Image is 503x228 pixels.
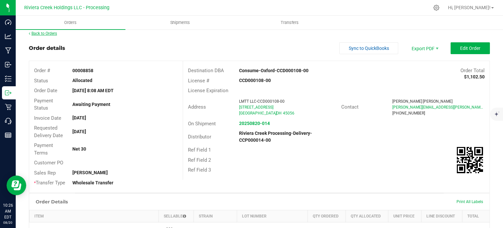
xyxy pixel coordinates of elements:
p: 10:26 AM EDT [3,202,13,220]
qrcode: 00008858 [457,147,483,173]
span: Ref Field 2 [188,157,211,163]
strong: Consume-Oxford-CCD000108-00 [239,68,308,73]
span: Ref Field 1 [188,147,211,153]
th: Item [29,210,159,222]
span: Payment Terms [34,142,53,156]
strong: $1,102.50 [464,74,485,79]
span: [PERSON_NAME] [423,99,453,104]
inline-svg: Dashboard [5,19,11,26]
strong: [DATE] [72,129,86,134]
span: Destination DBA [188,68,224,73]
span: Status [34,78,48,84]
span: Payment Status [34,98,53,111]
inline-svg: Retail [5,104,11,110]
span: On Shipment [188,121,216,127]
div: Order details [29,44,65,52]
a: 20250820-014 [239,121,270,126]
inline-svg: Analytics [5,33,11,40]
span: Orders [55,20,85,26]
strong: Net 30 [72,146,86,152]
div: Manage settings [432,5,440,11]
strong: 00008858 [72,68,93,73]
span: Edit Order [460,46,480,51]
strong: [DATE] 8:08 AM EDT [72,88,114,93]
strong: Wholesale Transfer [72,180,113,185]
strong: Riviera Creek Processing-Delivery-CCP000014-00 [239,131,312,143]
inline-svg: Manufacturing [5,47,11,54]
p: 08/20 [3,220,13,225]
span: [PHONE_NUMBER] [392,111,425,115]
span: Contact [341,104,359,110]
strong: Awaiting Payment [72,102,110,107]
img: Scan me! [457,147,483,173]
span: [PERSON_NAME] [392,99,422,104]
span: License Expiration [188,88,228,93]
span: License # [188,78,209,84]
span: 45056 [283,111,294,115]
strong: Allocated [72,78,92,83]
span: Requested Delivery Date [34,125,63,138]
th: Qty Allocated [345,210,388,222]
inline-svg: Reports [5,132,11,138]
span: Transfer Type [34,180,65,186]
span: Invoice Date [34,115,61,121]
inline-svg: Outbound [5,90,11,96]
inline-svg: Call Center [5,118,11,124]
th: Total [462,210,490,222]
th: Unit Price [388,210,421,222]
button: Edit Order [451,42,490,54]
inline-svg: Inbound [5,61,11,68]
span: Print All Labels [456,199,483,204]
a: Transfers [235,16,345,30]
span: Hi, [PERSON_NAME]! [448,5,491,10]
span: [GEOGRAPHIC_DATA] [239,111,277,115]
span: Ref Field 3 [188,167,211,173]
th: Lot Number [237,210,308,222]
a: Back to Orders [29,31,57,36]
strong: [PERSON_NAME] [72,170,108,175]
span: [STREET_ADDRESS] [239,105,273,110]
span: Address [188,104,206,110]
span: LMTT LLC-CCD000108-00 [239,99,285,104]
span: Order # [34,68,50,73]
span: Transfers [272,20,307,26]
th: Sellable [159,210,194,222]
span: Riviera Creek Holdings LLC - Processing [24,5,109,10]
th: Qty Ordered [307,210,345,222]
h1: Order Details [36,199,68,204]
button: Sync to QuickBooks [339,42,398,54]
a: Orders [16,16,125,30]
a: Shipments [125,16,235,30]
li: Export PDF [405,42,444,54]
span: Customer PO [34,160,63,166]
span: Distributor [188,134,211,140]
span: Sync to QuickBooks [349,46,389,51]
strong: [DATE] [72,115,86,120]
span: Order Date [34,88,57,93]
span: OH [276,111,282,115]
span: Sales Rep [34,170,56,176]
th: Line Discount [421,210,462,222]
th: Strain [194,210,237,222]
span: Shipments [161,20,199,26]
inline-svg: Inventory [5,75,11,82]
iframe: Resource center [7,176,26,195]
strong: CCD000108-00 [239,78,271,83]
span: Order Total [460,68,485,73]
